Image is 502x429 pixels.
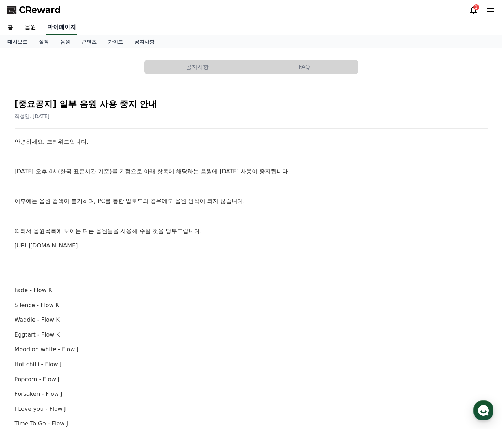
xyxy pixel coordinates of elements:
[7,4,61,16] a: CReward
[47,226,92,244] a: 대화
[15,286,488,295] p: Fade - Flow K
[15,167,488,176] p: [DATE] 오후 4시(한국 표준시간 기준)를 기점으로 아래 항목에 해당하는 음원에 [DATE] 사용이 중지됩니다.
[15,113,50,119] span: 작성일: [DATE]
[469,6,478,14] a: 1
[251,60,358,74] button: FAQ
[102,35,129,48] a: 가이드
[129,35,160,48] a: 공지사항
[19,4,61,16] span: CReward
[55,35,76,48] a: 음원
[15,242,78,249] a: [URL][DOMAIN_NAME]
[144,60,251,74] button: 공지사항
[92,226,137,244] a: 설정
[46,20,77,35] a: 마이페이지
[15,345,488,354] p: Mood on white - Flow J
[22,237,27,242] span: 홈
[76,35,102,48] a: 콘텐츠
[65,237,74,243] span: 대화
[15,360,488,369] p: Hot chilli - Flow J
[15,137,488,147] p: 안녕하세요, 크리워드입니다.
[110,237,119,242] span: 설정
[15,196,488,206] p: 이후에는 음원 검색이 불가하며, PC를 통한 업로드의 경우에도 음원 인식이 되지 않습니다.
[15,404,488,414] p: I Love you - Flow J
[15,315,488,325] p: Waddle - Flow K
[15,226,488,236] p: 따라서 음원목록에 보이는 다른 음원들을 사용해 주실 것을 당부드립니다.
[19,20,42,35] a: 음원
[15,301,488,310] p: Silence - Flow K
[2,226,47,244] a: 홈
[15,98,488,110] h2: [중요공지] 일부 음원 사용 중지 안내
[15,419,488,428] p: Time To Go - Flow J
[15,330,488,339] p: Eggtart - Flow K
[2,35,33,48] a: 대시보드
[473,4,479,10] div: 1
[15,375,488,384] p: Popcorn - Flow J
[2,20,19,35] a: 홈
[33,35,55,48] a: 실적
[15,389,488,399] p: Forsaken - Flow J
